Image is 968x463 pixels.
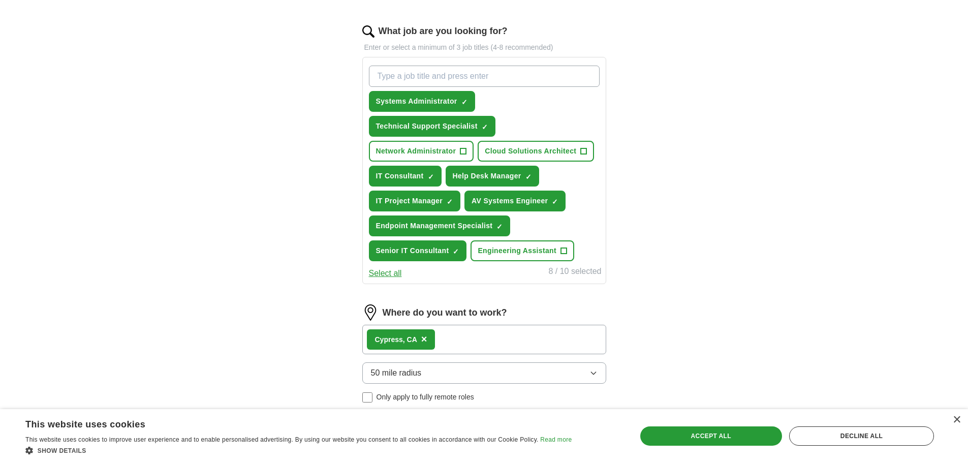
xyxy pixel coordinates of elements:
button: 50 mile radius [362,362,606,384]
span: ✓ [447,198,453,206]
span: ✓ [552,198,558,206]
strong: Cypress, C [375,335,412,344]
span: ✓ [525,173,532,181]
input: Type a job title and press enter [369,66,600,87]
span: Help Desk Manager [453,171,521,181]
button: Technical Support Specialist✓ [369,116,495,137]
a: Read more, opens a new window [540,436,572,443]
span: 50 mile radius [371,367,422,379]
label: Where do you want to work? [383,306,507,320]
div: Accept all [640,426,782,446]
div: Close [953,416,960,424]
span: ✓ [482,123,488,131]
button: Network Administrator [369,141,474,162]
div: A [375,334,417,345]
button: AV Systems Engineer✓ [464,191,566,211]
span: Senior IT Consultant [376,245,449,256]
span: IT Project Manager [376,196,443,206]
button: × [421,332,427,347]
p: Enter or select a minimum of 3 job titles (4-8 recommended) [362,42,606,53]
span: Only apply to fully remote roles [377,392,474,403]
span: ✓ [496,223,503,231]
button: Help Desk Manager✓ [446,166,539,187]
div: Decline all [789,426,934,446]
button: Select all [369,267,402,280]
span: Network Administrator [376,146,456,157]
div: This website uses cookies [25,415,546,430]
span: Systems Administrator [376,96,457,107]
input: Only apply to fully remote roles [362,392,372,403]
span: ✓ [428,173,434,181]
button: Endpoint Management Specialist✓ [369,215,511,236]
span: Cloud Solutions Architect [485,146,576,157]
button: Engineering Assistant [471,240,574,261]
label: What job are you looking for? [379,24,508,38]
span: ✓ [461,98,467,106]
button: Senior IT Consultant✓ [369,240,467,261]
button: Cloud Solutions Architect [478,141,594,162]
img: location.png [362,304,379,321]
span: ✓ [453,248,459,256]
span: Engineering Assistant [478,245,556,256]
img: search.png [362,25,374,38]
button: Systems Administrator✓ [369,91,475,112]
div: Show details [25,445,572,455]
span: × [421,333,427,345]
span: IT Consultant [376,171,424,181]
button: IT Consultant✓ [369,166,442,187]
button: IT Project Manager✓ [369,191,461,211]
span: Show details [38,447,86,454]
div: 8 / 10 selected [548,265,601,280]
span: AV Systems Engineer [472,196,548,206]
span: Endpoint Management Specialist [376,221,493,231]
span: Technical Support Specialist [376,121,478,132]
span: This website uses cookies to improve user experience and to enable personalised advertising. By u... [25,436,539,443]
